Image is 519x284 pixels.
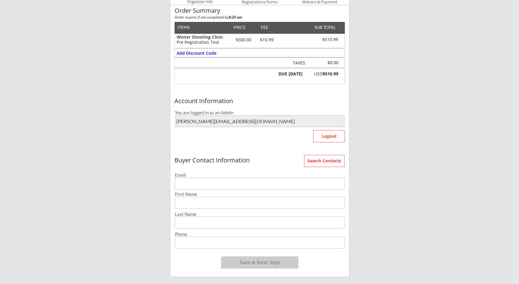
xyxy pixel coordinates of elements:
[175,212,344,216] div: Last Name
[177,40,228,44] div: Pre Registration Test
[231,25,249,29] div: PRICE
[221,256,298,268] button: Save & Next Step
[312,25,336,29] div: SUB TOTAL
[229,15,242,20] strong: 8:30 am
[175,7,345,14] div: Order Summary
[304,155,344,167] button: Search Contacts
[322,71,338,77] strong: $510.99
[313,130,345,142] button: Logout
[306,60,338,66] div: $0.00
[177,51,217,55] div: Add Discount Code
[178,25,199,29] div: ITEMS
[175,173,344,177] div: Email
[306,60,338,66] div: Taxes not charged on the fee
[290,61,305,65] div: Taxes not charged on the fee
[231,38,257,42] div: $500.00
[175,232,344,237] div: Phone
[257,25,272,29] div: FEE
[175,110,345,115] div: You are logged in as an Admin
[177,35,228,39] div: Winter Shooting Clinic
[290,61,305,65] div: TAXES
[175,98,345,104] div: Account Information
[175,192,344,196] div: First Name
[175,157,345,164] div: Buyer Contact Information
[304,37,338,42] div: $510.99
[306,72,338,76] div: USD
[175,16,345,19] div: Order expires if not completed by
[257,38,277,42] div: $10.99
[277,72,302,76] div: DUE [DATE]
